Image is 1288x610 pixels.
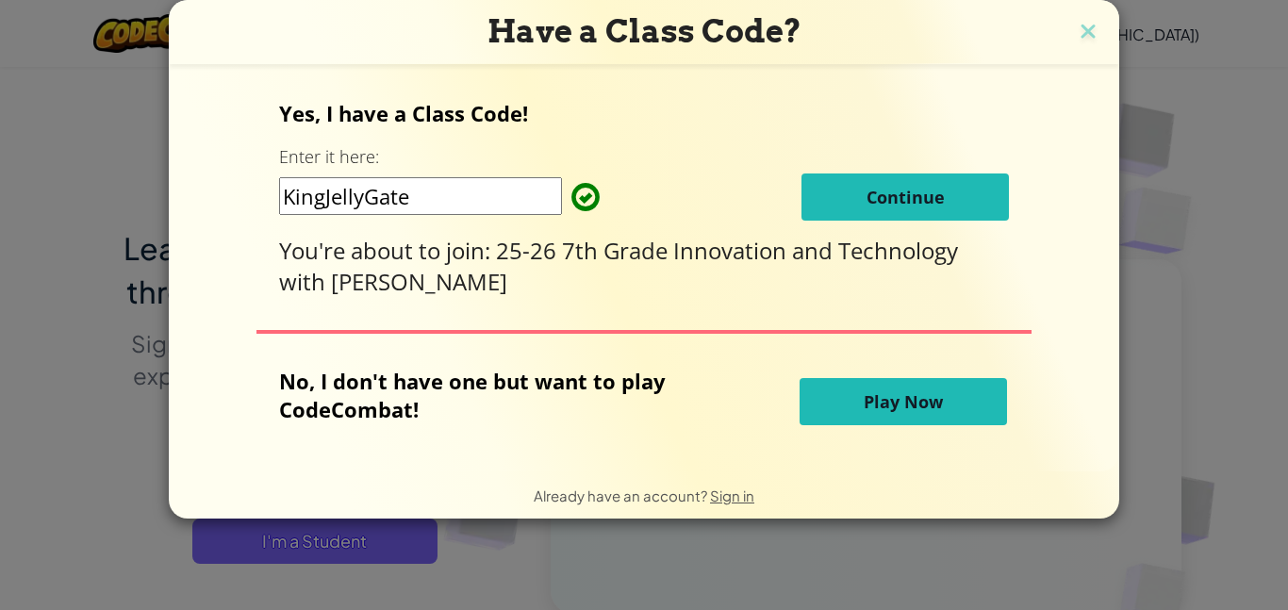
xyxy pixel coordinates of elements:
[864,390,943,413] span: Play Now
[496,235,958,266] span: 25-26 7th Grade Innovation and Technology
[710,486,754,504] a: Sign in
[800,378,1007,425] button: Play Now
[279,367,703,423] p: No, I don't have one but want to play CodeCombat!
[279,235,496,266] span: You're about to join:
[279,99,1009,127] p: Yes, I have a Class Code!
[331,266,507,297] span: [PERSON_NAME]
[487,12,801,50] span: Have a Class Code?
[279,266,331,297] span: with
[867,186,945,208] span: Continue
[534,486,710,504] span: Already have an account?
[279,145,379,169] label: Enter it here:
[801,173,1009,221] button: Continue
[1076,19,1100,47] img: close icon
